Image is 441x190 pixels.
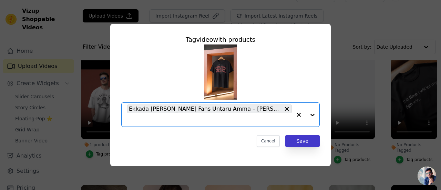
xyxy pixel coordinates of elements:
[121,35,320,44] div: Tag video with products
[257,135,280,147] button: Cancel
[204,44,237,100] img: reel-preview-g0rkn8-ys.myshopify.com-3692388128708316722_76560321162.jpeg
[285,135,320,147] button: Save
[129,104,282,113] span: Ekkada [PERSON_NAME] Fans Untaru Amma – [PERSON_NAME] Edition
[418,167,436,185] a: Open chat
